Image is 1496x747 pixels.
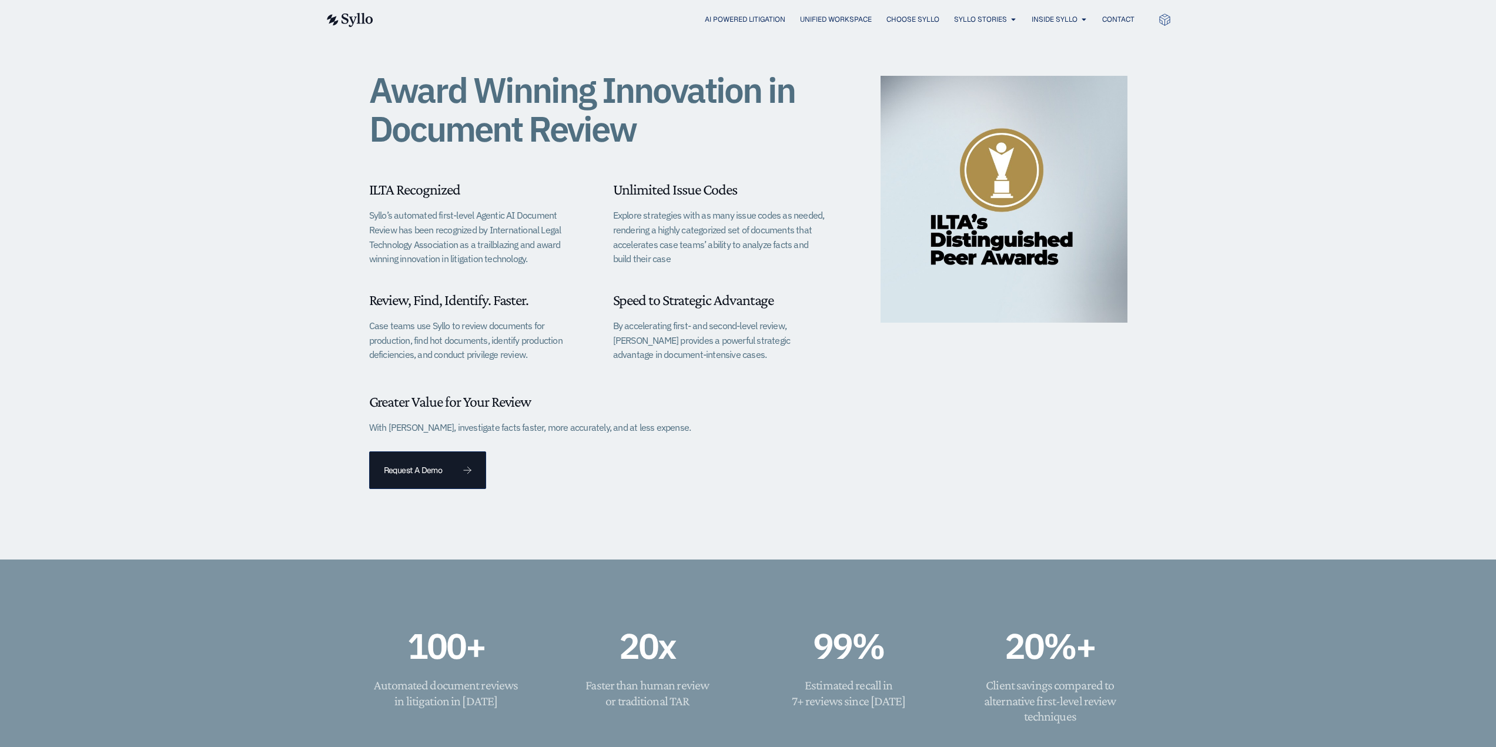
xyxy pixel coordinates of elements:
a: AI Powered Litigation [705,14,785,25]
a: Contact [1102,14,1134,25]
span: 20 [619,627,658,665]
a: Inside Syllo [1032,14,1077,25]
a: Choose Syllo [886,14,939,25]
span: 99 [813,627,852,665]
h5: Automated document reviews in litigation in [DATE] [374,678,518,709]
img: syllo [325,13,373,27]
p: Explore strategies with as many issue codes as needed, rendering a highly categorized set of docu... [613,208,828,266]
p: With [PERSON_NAME], investigate facts faster, more accurately, and at less expense. [369,420,691,435]
span: Speed to Strategic Advantage [613,292,774,309]
span: 100 [407,627,466,665]
span: %+ [1043,627,1095,665]
nav: Menu [397,14,1134,25]
p: Syllo’s automated first-level Agentic AI Document Review has been recognized by International Leg... [369,208,584,266]
span: Greater Value for Your Review [369,393,531,410]
span: ILTA Recognized [369,181,460,198]
div: Menu Toggle [397,14,1134,25]
a: Syllo Stories [954,14,1007,25]
span: + [466,627,485,665]
p: By accelerating first- and second-level review, [PERSON_NAME] provides a powerful strategic advan... [613,319,828,362]
span: Unlimited Issue Codes [613,181,737,198]
span: x [658,627,675,665]
h5: Client savings compared to alternative first-level review techniques [973,678,1127,724]
span: % [852,627,884,665]
h5: Estimated recall in 7+ reviews since [DATE] [792,678,906,709]
span: 20 [1005,627,1043,665]
span: Request A Demo [384,466,443,474]
h1: Award Winning Innovation in Document Review [369,71,828,148]
p: Case teams use Syllo to review documents for production, find hot documents, identify production ... [369,319,584,362]
h5: Faster than human review or traditional TAR [585,678,709,709]
img: ILTA Distinguished Peer Awards [881,76,1127,323]
a: Unified Workspace [800,14,872,25]
a: Request A Demo [369,451,487,489]
span: Review, Find, Identify. Faster. [369,292,529,309]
